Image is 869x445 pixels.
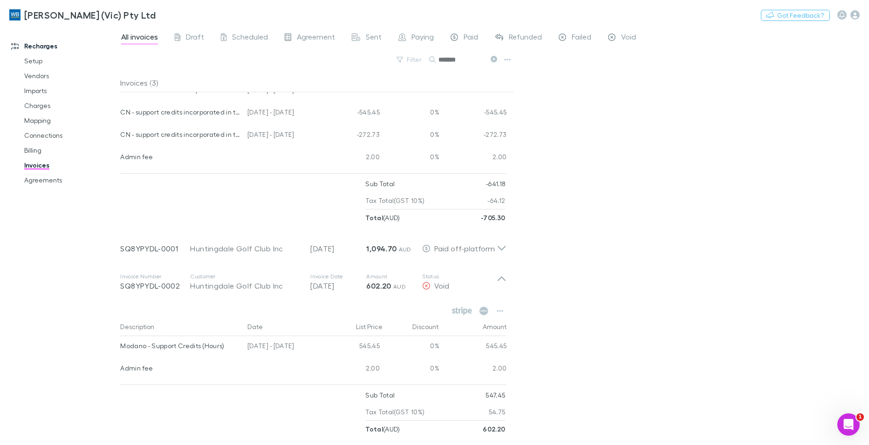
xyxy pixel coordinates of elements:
div: 0% [383,147,439,169]
strong: -705.30 [481,214,505,222]
a: Setup [15,54,125,68]
span: Refunded [509,32,542,44]
a: [PERSON_NAME] (Vic) Pty Ltd [4,4,161,26]
div: Profile image for AlexLo Ipsu dol Sit, Am conse adipisc elits do eiusmo tempori, utlabo etdolo ma... [10,139,177,174]
span: Agreement [297,32,335,44]
a: Vendors [15,68,125,83]
button: Messages [62,290,124,328]
div: 2.00 [328,147,383,169]
img: William Buck (Vic) Pty Ltd's Logo [9,9,21,20]
div: -545.45 [328,102,383,125]
div: -545.45 [439,102,507,125]
iframe: Intercom live chat [837,413,860,436]
button: Search for help [14,213,173,232]
span: Paid off-platform [434,244,495,253]
div: 0% [383,358,439,381]
div: 0% [383,125,439,147]
div: 2.00 [328,358,383,381]
a: Invoices [15,158,125,173]
div: CN - support credits incorporated in the fees - Modano M48359 [120,102,240,122]
div: 2.00 [439,147,507,169]
div: Ask a question [19,187,156,196]
p: 54.75 [489,404,506,420]
a: Billing [15,143,125,158]
span: 1 [856,413,864,421]
div: Huntingdale Golf Club Inc [190,280,301,291]
span: Failed [572,32,591,44]
div: Recent messageProfile image for AlexLo Ipsu dol Sit, Am conse adipisc elits do eiusmo tempori, ut... [9,125,177,174]
p: SQ8YPYDL-0001 [120,243,190,254]
div: Admin fee [120,358,240,378]
button: Filter [392,54,427,65]
span: Help [148,314,163,320]
div: Invoice NumberSQ8YPYDL-0002CustomerHuntingdale Golf Club IncInvoice Date[DATE]Amount602.20 AUDSta... [113,263,514,301]
strong: Total [365,425,383,433]
div: SQ8YPYDL-0001Huntingdale Golf Club Inc[DATE]1,094.70 AUDPaid off-platform [113,226,514,263]
div: Profile image for Alex [19,147,38,166]
div: Modano - Support Credits (Hours) [120,336,240,356]
span: Void [434,281,449,290]
p: Tax Total (GST 10%) [365,404,424,420]
span: Home [21,314,41,320]
p: Status [422,273,497,280]
a: Connections [15,128,125,143]
strong: 602.20 [483,425,505,433]
div: 2.00 [439,358,507,381]
p: Sub Total [365,387,395,404]
span: AUD [393,283,406,290]
span: Scheduled [232,32,268,44]
p: Invoice Date [310,273,366,280]
strong: 1,094.70 [366,244,397,253]
p: ( AUD ) [365,209,400,226]
div: Close [160,15,177,32]
strong: Total [365,214,383,222]
span: Paying [411,32,434,44]
div: [PERSON_NAME] [41,156,96,166]
div: 545.45 [328,336,383,358]
strong: 602.20 [366,281,391,290]
p: Amount [366,273,422,280]
a: Recharges [2,39,125,54]
span: Void [621,32,636,44]
button: Got Feedback? [761,10,830,21]
div: • 1h ago [97,156,124,166]
p: Invoice Number [120,273,190,280]
p: SQ8YPYDL-0002 [120,280,190,291]
div: -272.73 [328,125,383,147]
p: [DATE] [310,280,366,291]
p: Tax Total (GST 10%) [365,192,424,209]
p: How can we help? [19,98,168,114]
span: AUD [399,246,411,253]
div: 0% [383,102,439,125]
p: Sub Total [365,175,395,192]
div: Huntingdale Golf Club Inc [190,243,301,254]
p: 547.45 [486,387,505,404]
p: Customer [190,273,301,280]
div: Recent message [19,133,167,143]
a: Charges [15,98,125,113]
span: Draft [186,32,204,44]
div: Admin fee [120,147,240,167]
button: Help [124,290,186,328]
div: [DATE] - [DATE] [244,336,328,358]
a: Agreements [15,173,125,188]
div: 0% [383,336,439,358]
p: Hi [PERSON_NAME] 👋 [19,66,168,98]
a: Imports [15,83,125,98]
div: -272.73 [439,125,507,147]
h3: [PERSON_NAME] (Vic) Pty Ltd [24,9,156,20]
span: All invoices [121,32,158,44]
p: ( AUD ) [365,421,400,438]
a: Mapping [15,113,125,128]
span: Messages [77,314,109,320]
p: -64.12 [487,192,505,209]
div: 545.45 [439,336,507,358]
div: Ask a question [9,179,177,204]
span: Sent [366,32,382,44]
span: Search for help [19,218,75,228]
div: Profile image for Alex [19,15,37,34]
p: -641.18 [486,175,505,192]
p: [DATE] [310,243,366,254]
span: Paid [464,32,478,44]
div: CN - support credits incorporated in the fees - Modano M48379 [120,125,240,144]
